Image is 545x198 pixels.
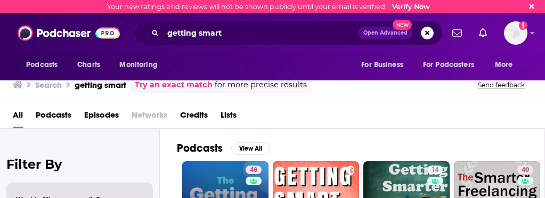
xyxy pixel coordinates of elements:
[215,79,307,91] span: for more precise results
[18,23,120,43] img: Podchaser - Follow, Share and Rate Podcasts
[36,106,71,128] a: Podcasts
[221,106,237,128] a: Lists
[177,142,223,155] h2: Podcasts
[75,80,126,90] h3: getting smart
[519,21,527,30] svg: Email not verified
[359,27,412,39] button: Open AdvancedNew
[448,24,466,42] a: Show notifications dropdown
[361,57,403,72] span: For Business
[132,106,167,128] span: Networks
[119,57,157,72] span: Monitoring
[423,57,474,72] span: For Podcasters
[19,55,71,75] button: open menu
[416,55,490,75] button: open menu
[13,106,23,128] a: All
[487,55,526,75] button: open menu
[504,21,527,45] img: User Profile
[393,20,412,30] span: New
[246,166,262,174] a: 48
[427,166,443,174] a: 14
[134,21,443,45] div: Search podcasts, credits, & more...
[517,166,533,174] a: 40
[107,3,430,11] div: Your new ratings and reviews will not be shown publicly until your email is verified.
[392,3,430,11] a: Verify Now
[354,55,417,75] button: open menu
[70,55,107,75] a: Charts
[84,106,119,128] a: Episodes
[112,55,171,75] button: open menu
[475,80,528,89] button: Send feedback
[495,57,513,72] span: More
[163,24,359,42] input: Search podcasts, credits, & more...
[363,30,408,36] span: Open Advanced
[177,142,270,155] a: PodcastsView All
[250,165,257,176] span: 48
[6,156,153,172] h2: Filter By
[35,80,62,90] h3: Search
[231,142,270,155] button: View All
[475,24,491,42] a: Show notifications dropdown
[26,57,58,72] span: Podcasts
[135,79,213,91] a: Try an exact match
[77,57,100,72] span: Charts
[432,165,438,176] span: 14
[522,165,529,176] span: 40
[504,21,527,45] button: Show profile menu
[180,106,208,128] a: Credits
[504,21,527,45] span: Logged in as robin.richardson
